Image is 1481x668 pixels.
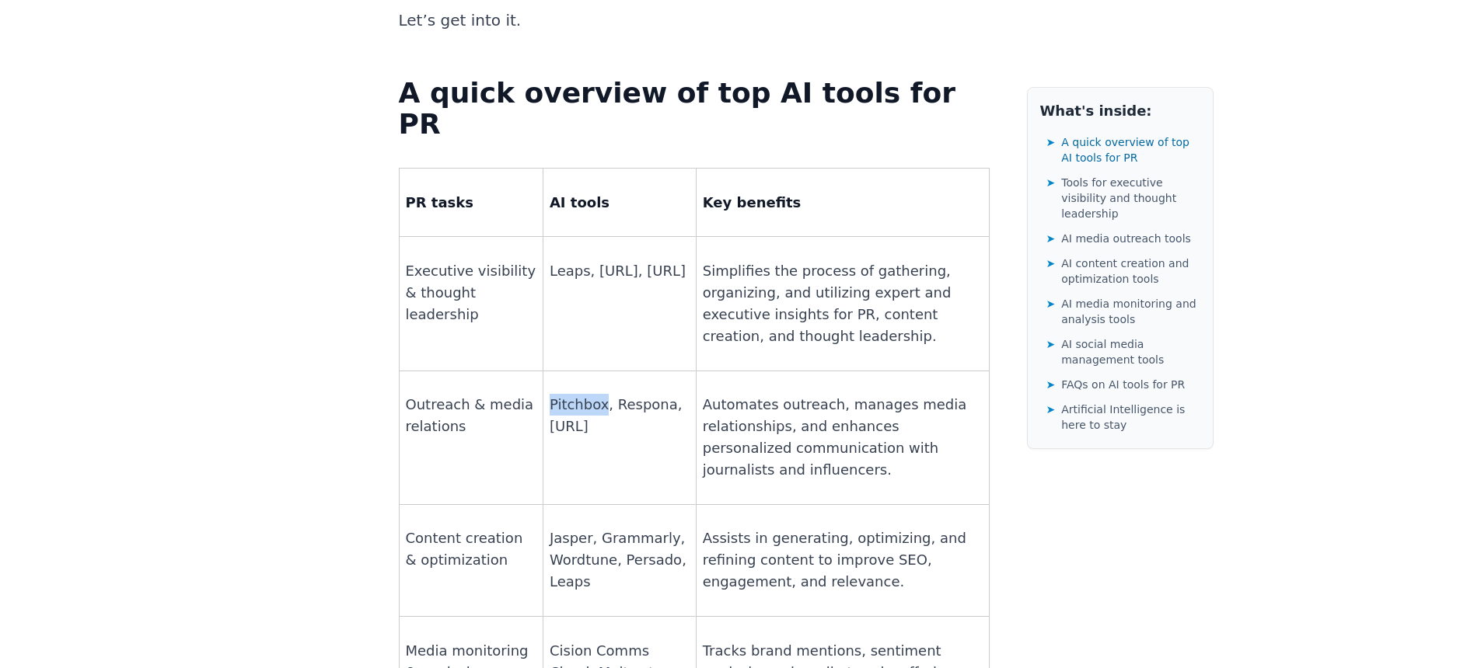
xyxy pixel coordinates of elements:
p: Executive visibility & thought leadership [406,260,536,325]
span: ➤ [1046,296,1056,311]
p: Jasper, Grammarly, Wordtune, Persado, Leaps [550,527,690,593]
strong: AI tools [550,194,610,210]
p: Outreach & media relations [406,394,536,437]
a: ➤AI social media management tools [1046,333,1200,371]
p: Content creation & optimization [406,527,536,571]
span: FAQs on AI tools for PR [1061,377,1185,392]
a: ➤A quick overview of top AI tools for PR [1046,131,1200,169]
p: Leaps, [URL], [URL] [550,260,690,282]
p: Simplifies the process of gathering, organizing, and utilizing expert and executive insights for ... [703,260,983,347]
span: ➤ [1046,256,1056,271]
span: ➤ [1046,402,1056,417]
p: Let’s get into it. [399,6,990,34]
strong: PR tasks [406,194,473,210]
a: ➤AI media monitoring and analysis tools [1046,293,1200,330]
span: ➤ [1046,231,1056,246]
a: ➤Tools for executive visibility and thought leadership [1046,172,1200,224]
a: ➤FAQs on AI tools for PR [1046,374,1200,395]
span: AI media monitoring and analysis tools [1061,296,1200,327]
span: AI media outreach tools [1061,231,1191,246]
a: ➤AI media outreach tools [1046,228,1200,249]
span: AI social media management tools [1061,336,1200,367]
p: Pitchbox, Respona, [URL] [550,394,690,437]
span: Artificial Intelligence is here to stay [1061,402,1200,433]
a: ➤AI content creation and optimization tools [1046,252,1200,290]
span: ➤ [1046,134,1056,150]
span: AI content creation and optimization tools [1061,256,1200,287]
p: Automates outreach, manages media relationships, and enhances personalized communication with jou... [703,394,983,481]
p: Assists in generating, optimizing, and refining content to improve SEO, engagement, and relevance. [703,527,983,593]
strong: Key benefits [703,194,802,210]
span: A quick overview of top AI tools for PR [1061,134,1200,165]
a: ➤Artificial Intelligence is here to stay [1046,398,1200,436]
span: ➤ [1046,336,1056,352]
span: Tools for executive visibility and thought leadership [1061,175,1200,221]
h2: What's inside: [1040,100,1200,122]
span: ➤ [1046,175,1056,190]
strong: A quick overview of top AI tools for PR [399,77,955,140]
span: ➤ [1046,377,1056,392]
